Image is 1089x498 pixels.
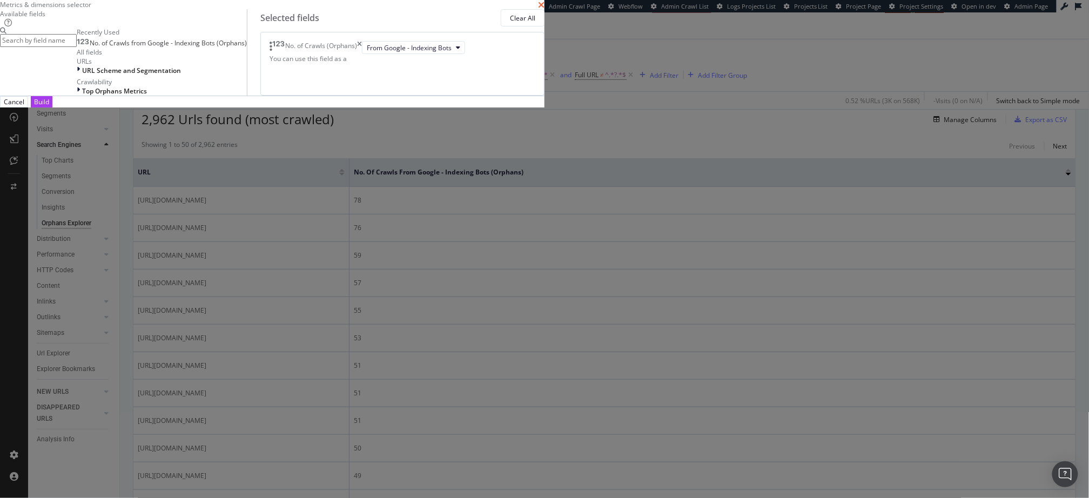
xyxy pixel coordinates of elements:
[285,41,357,54] div: No. of Crawls (Orphans)
[34,97,49,106] div: Build
[357,41,362,54] div: times
[77,57,247,66] div: URLs
[362,41,465,54] button: From Google - Indexing Bots
[77,28,247,37] div: Recently Used
[82,66,181,75] span: URL Scheme and Segmentation
[4,97,24,106] div: Cancel
[270,54,535,63] div: You can use this field as a
[501,9,544,26] button: Clear All
[260,12,319,24] div: Selected fields
[77,48,247,57] div: All fields
[270,41,535,54] div: No. of Crawls (Orphans)timesFrom Google - Indexing Bots
[90,38,247,48] span: No. of Crawls from Google - Indexing Bots (Orphans)
[510,14,535,23] div: Clear All
[367,43,452,52] span: From Google - Indexing Bots
[31,96,52,107] button: Build
[82,86,147,96] span: Top Orphans Metrics
[77,77,247,86] div: Crawlability
[1052,461,1078,487] div: Open Intercom Messenger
